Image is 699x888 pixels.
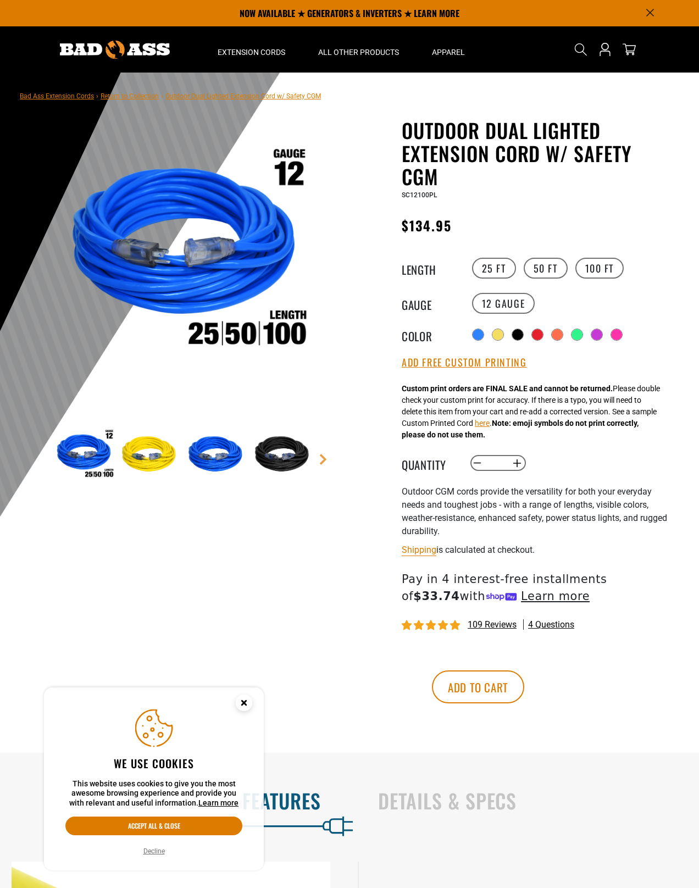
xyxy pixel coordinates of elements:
[524,258,568,279] label: 50 FT
[20,92,94,100] a: Bad Ass Extension Cords
[318,454,329,465] a: Next
[185,423,249,487] img: Blue
[60,41,170,59] img: Bad Ass Extension Cords
[378,789,676,812] h2: Details & Specs
[575,258,624,279] label: 100 FT
[65,817,242,835] button: Accept all & close
[20,89,321,102] nav: breadcrumbs
[402,542,671,557] div: is calculated at checkout.
[402,215,452,235] span: $134.95
[140,846,168,857] button: Decline
[472,293,535,314] label: 12 Gauge
[402,486,667,536] span: Outdoor CGM cords provide the versatility for both your everyday needs and toughest jobs - with a...
[65,779,242,808] p: This website uses cookies to give you the most awesome browsing experience and provide you with r...
[432,670,524,703] button: Add to cart
[318,47,399,57] span: All Other Products
[161,92,163,100] span: ›
[402,383,660,441] div: Please double check your custom print for accuracy. If there is a typo, you will need to delete t...
[402,545,436,555] a: Shipping
[96,92,98,100] span: ›
[402,296,457,310] legend: Gauge
[402,456,457,470] label: Quantity
[472,258,516,279] label: 25 FT
[65,756,242,770] h2: We use cookies
[44,687,264,871] aside: Cookie Consent
[402,119,671,188] h1: Outdoor Dual Lighted Extension Cord w/ Safety CGM
[402,328,457,342] legend: Color
[198,798,238,807] a: Learn more
[101,92,159,100] a: Return to Collection
[402,261,457,275] legend: Length
[302,26,415,73] summary: All Other Products
[402,191,437,199] span: SC12100PL
[402,357,526,369] button: Add Free Custom Printing
[23,789,321,812] h2: Features
[252,423,315,487] img: Black
[468,619,517,630] span: 109 reviews
[475,418,490,429] button: here
[402,620,462,631] span: 4.82 stars
[165,92,321,100] span: Outdoor Dual Lighted Extension Cord w/ Safety CGM
[201,26,302,73] summary: Extension Cords
[119,423,182,487] img: Yellow
[572,41,590,58] summary: Search
[528,619,574,631] span: 4 questions
[432,47,465,57] span: Apparel
[402,419,639,439] strong: Note: emoji symbols do not print correctly, please do not use them.
[415,26,481,73] summary: Apparel
[218,47,285,57] span: Extension Cords
[402,384,613,393] strong: Custom print orders are FINAL SALE and cannot be returned.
